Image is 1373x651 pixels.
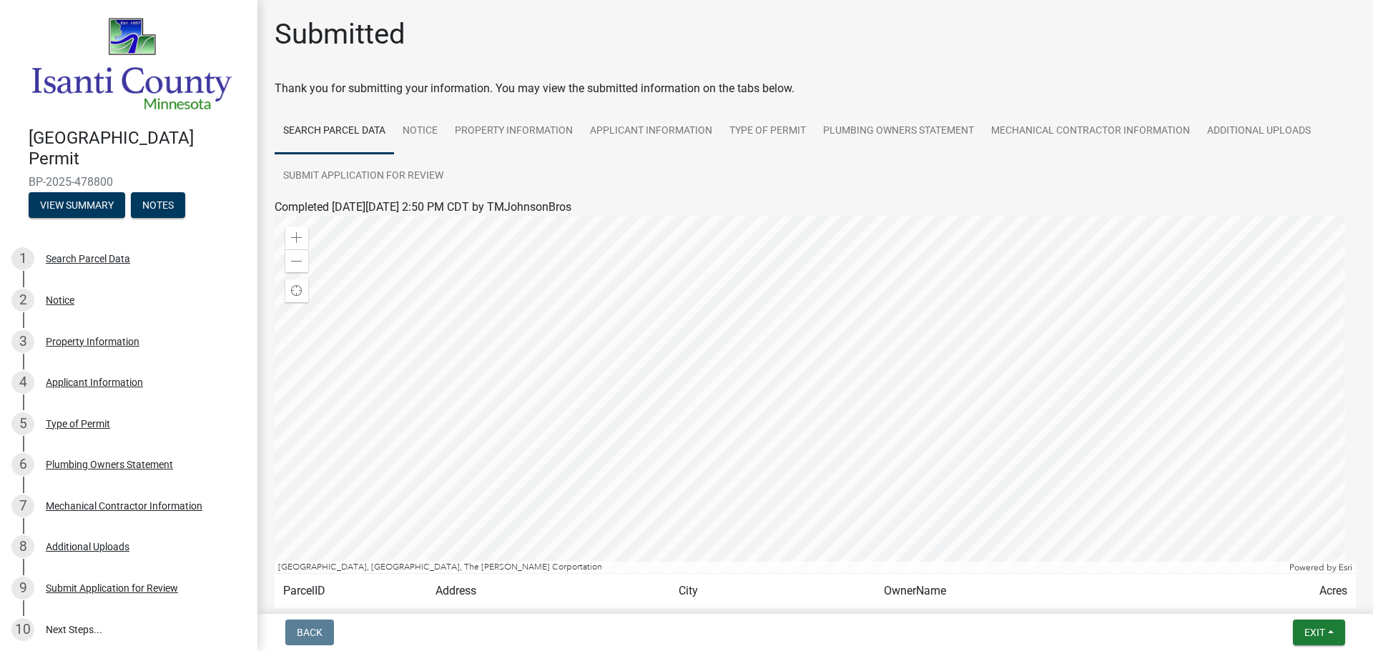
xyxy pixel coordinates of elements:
div: Property Information [46,337,139,347]
a: Applicant Information [581,109,721,154]
td: Acres [1263,574,1356,609]
div: 5 [11,412,34,435]
a: Esri [1339,562,1352,572]
a: Additional Uploads [1199,109,1319,154]
button: Back [285,620,334,645]
span: Exit [1304,627,1325,638]
h1: Submitted [275,17,405,51]
td: OwnerName [875,574,1263,609]
div: Additional Uploads [46,542,129,552]
div: Powered by [1286,562,1356,573]
a: Type of Permit [721,109,815,154]
div: [GEOGRAPHIC_DATA], [GEOGRAPHIC_DATA], The [PERSON_NAME] Corportation [275,562,1286,573]
div: Mechanical Contractor Information [46,501,202,511]
div: 1 [11,247,34,270]
div: 3 [11,330,34,353]
span: Completed [DATE][DATE] 2:50 PM CDT by TMJohnsonBros [275,200,571,214]
div: 10 [11,618,34,641]
div: Notice [46,295,74,305]
a: Submit Application for Review [275,154,452,199]
div: 9 [11,577,34,600]
a: Plumbing Owners Statement [815,109,983,154]
div: Zoom in [285,227,308,249]
img: Isanti County, Minnesota [29,15,235,113]
div: Find my location [285,279,308,302]
wm-modal-confirm: Summary [29,200,125,212]
button: View Summary [29,192,125,218]
div: Type of Permit [46,419,110,429]
button: Notes [131,192,185,218]
div: 4 [11,371,34,394]
span: BP-2025-478800 [29,175,229,189]
wm-modal-confirm: Notes [131,200,185,212]
div: Submit Application for Review [46,583,178,593]
div: 7 [11,495,34,517]
h4: [GEOGRAPHIC_DATA] Permit [29,128,246,169]
a: Notice [394,109,446,154]
a: Mechanical Contractor Information [983,109,1199,154]
div: Zoom out [285,249,308,272]
div: 8 [11,535,34,558]
div: Thank you for submitting your information. You may view the submitted information on the tabs below. [275,80,1356,97]
button: Exit [1293,620,1345,645]
div: Applicant Information [46,377,143,387]
div: Plumbing Owners Statement [46,459,173,469]
span: Back [297,627,323,638]
td: City [670,574,875,609]
div: 6 [11,453,34,476]
div: Search Parcel Data [46,254,130,264]
td: ParcelID [275,574,427,609]
td: Address [427,574,670,609]
div: 2 [11,289,34,312]
a: Property Information [446,109,581,154]
a: Search Parcel Data [275,109,394,154]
